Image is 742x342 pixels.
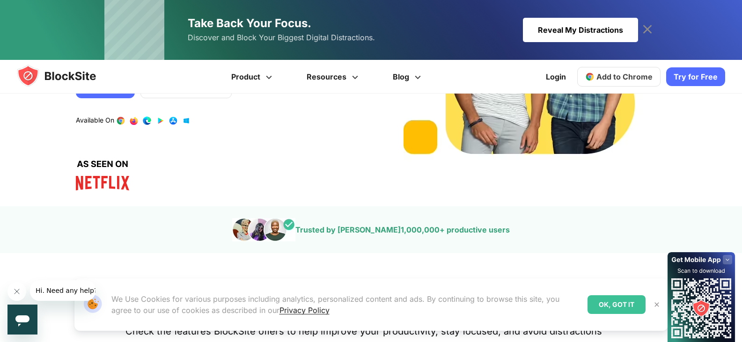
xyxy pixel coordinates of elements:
[377,60,440,94] a: Blog
[188,31,375,44] span: Discover and Block Your Biggest Digital Distractions.
[215,60,291,94] a: Product
[540,65,572,88] a: Login
[523,18,638,42] div: Reveal My Distractions
[279,306,330,315] a: Privacy Policy
[666,67,725,86] a: Try for Free
[291,60,377,94] a: Resources
[596,72,653,81] span: Add to Chrome
[401,225,440,234] span: 1,000,000
[6,7,67,14] span: Hi. Need any help?
[111,293,580,316] p: We Use Cookies for various purposes including analytics, personalized content and ads. By continu...
[7,305,37,335] iframe: Button to launch messaging window
[7,282,26,301] iframe: Close message
[577,67,661,87] a: Add to Chrome
[17,65,114,87] img: blocksite-icon.5d769676.svg
[30,280,96,301] iframe: Message from company
[188,16,311,30] span: Take Back Your Focus.
[295,225,510,234] text: Trusted by [PERSON_NAME] + productive users
[585,72,595,81] img: chrome-icon.svg
[651,298,663,311] button: Close
[588,295,646,314] div: OK, GOT IT
[76,116,114,125] text: Available On
[653,301,661,308] img: Close
[232,218,295,241] img: pepole images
